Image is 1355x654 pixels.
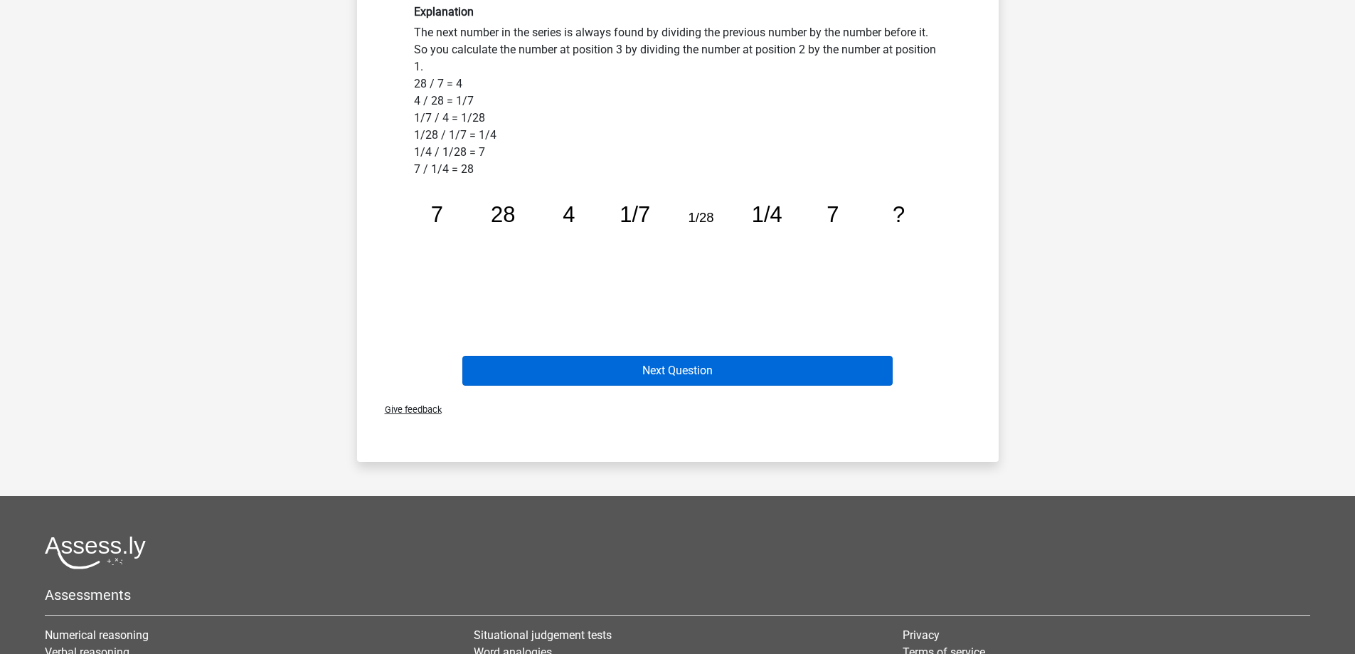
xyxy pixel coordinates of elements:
[474,628,612,642] a: Situational judgement tests
[373,404,442,415] span: Give feedback
[403,5,952,310] div: The next number in the series is always found by dividing the previous number by the number befor...
[751,202,782,227] tspan: 1/4
[45,536,146,569] img: Assessly logo
[620,202,650,227] tspan: 1/7
[563,202,575,227] tspan: 4
[45,586,1310,603] h5: Assessments
[491,202,515,227] tspan: 28
[903,628,940,642] a: Privacy
[414,5,942,19] h6: Explanation
[688,210,713,225] tspan: 1/28
[462,356,893,386] button: Next Question
[827,202,839,227] tspan: 7
[893,202,905,227] tspan: ?
[45,628,149,642] a: Numerical reasoning
[430,202,442,227] tspan: 7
